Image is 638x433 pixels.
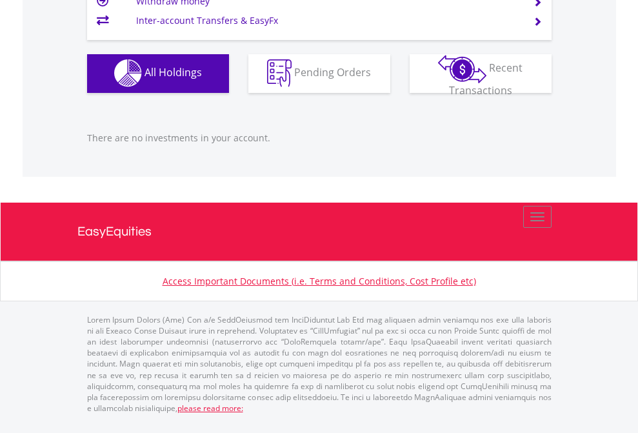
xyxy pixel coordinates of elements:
p: Lorem Ipsum Dolors (Ame) Con a/e SeddOeiusmod tem InciDiduntut Lab Etd mag aliquaen admin veniamq... [87,314,552,414]
button: Pending Orders [248,54,390,93]
p: There are no investments in your account. [87,132,552,145]
a: EasyEquities [77,203,561,261]
a: please read more: [177,403,243,414]
a: Access Important Documents (i.e. Terms and Conditions, Cost Profile etc) [163,275,476,287]
td: Inter-account Transfers & EasyFx [136,11,517,30]
img: transactions-zar-wht.png [438,55,486,83]
span: All Holdings [145,65,202,79]
span: Pending Orders [294,65,371,79]
img: pending_instructions-wht.png [267,59,292,87]
span: Recent Transactions [449,61,523,97]
img: holdings-wht.png [114,59,142,87]
button: Recent Transactions [410,54,552,93]
button: All Holdings [87,54,229,93]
